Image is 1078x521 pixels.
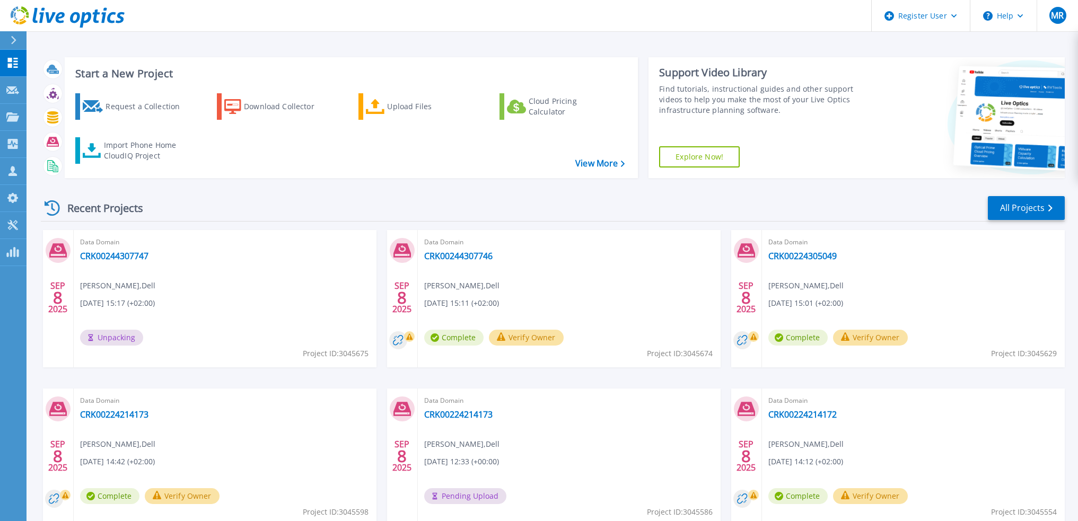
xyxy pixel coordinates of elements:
a: CRK00224214172 [768,409,837,420]
span: Data Domain [80,395,370,407]
div: Import Phone Home CloudIQ Project [104,140,187,161]
span: 8 [397,452,407,461]
a: Cloud Pricing Calculator [499,93,618,120]
h3: Start a New Project [75,68,624,80]
span: Project ID: 3045554 [991,506,1057,518]
div: Upload Files [387,96,472,117]
span: Complete [424,330,484,346]
div: SEP 2025 [48,278,68,317]
div: SEP 2025 [392,278,412,317]
div: SEP 2025 [736,278,756,317]
span: [PERSON_NAME] , Dell [768,438,844,450]
span: MR [1051,11,1064,20]
span: [DATE] 15:17 (+02:00) [80,297,155,309]
span: Data Domain [80,236,370,248]
a: CRK00224214173 [80,409,148,420]
a: CRK00224305049 [768,251,837,261]
span: [PERSON_NAME] , Dell [80,280,155,292]
button: Verify Owner [489,330,564,346]
a: CRK00224214173 [424,409,493,420]
span: Pending Upload [424,488,506,504]
span: [PERSON_NAME] , Dell [424,280,499,292]
div: Cloud Pricing Calculator [529,96,614,117]
div: Recent Projects [41,195,157,221]
span: Data Domain [768,236,1058,248]
span: Project ID: 3045674 [647,348,713,359]
a: CRK00244307746 [424,251,493,261]
span: Data Domain [424,236,714,248]
a: CRK00244307747 [80,251,148,261]
span: Project ID: 3045586 [647,506,713,518]
div: SEP 2025 [736,437,756,475]
span: Complete [80,488,139,504]
span: [DATE] 15:01 (+02:00) [768,297,843,309]
div: Download Collector [244,96,329,117]
div: Request a Collection [106,96,190,117]
span: 8 [397,293,407,302]
span: Complete [768,330,828,346]
span: [DATE] 12:33 (+00:00) [424,456,499,467]
a: Upload Files [358,93,477,120]
a: Request a Collection [75,93,194,120]
button: Verify Owner [833,488,908,504]
span: 8 [741,452,751,461]
span: [DATE] 15:11 (+02:00) [424,297,499,309]
div: SEP 2025 [48,437,68,475]
span: [PERSON_NAME] , Dell [80,438,155,450]
div: SEP 2025 [392,437,412,475]
div: Support Video Library [659,66,872,80]
a: All Projects [988,196,1065,220]
span: 8 [53,293,63,302]
span: Data Domain [424,395,714,407]
span: Unpacking [80,330,143,346]
a: Explore Now! [659,146,740,167]
button: Verify Owner [833,330,908,346]
span: [DATE] 14:42 (+02:00) [80,456,155,467]
a: View More [575,158,625,169]
span: 8 [741,293,751,302]
span: Project ID: 3045629 [991,348,1057,359]
span: Data Domain [768,395,1058,407]
span: [PERSON_NAME] , Dell [768,280,844,292]
a: Download Collector [217,93,335,120]
span: [PERSON_NAME] , Dell [424,438,499,450]
span: Project ID: 3045675 [303,348,369,359]
span: [DATE] 14:12 (+02:00) [768,456,843,467]
span: Project ID: 3045598 [303,506,369,518]
div: Find tutorials, instructional guides and other support videos to help you make the most of your L... [659,84,872,116]
button: Verify Owner [145,488,220,504]
span: 8 [53,452,63,461]
span: Complete [768,488,828,504]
